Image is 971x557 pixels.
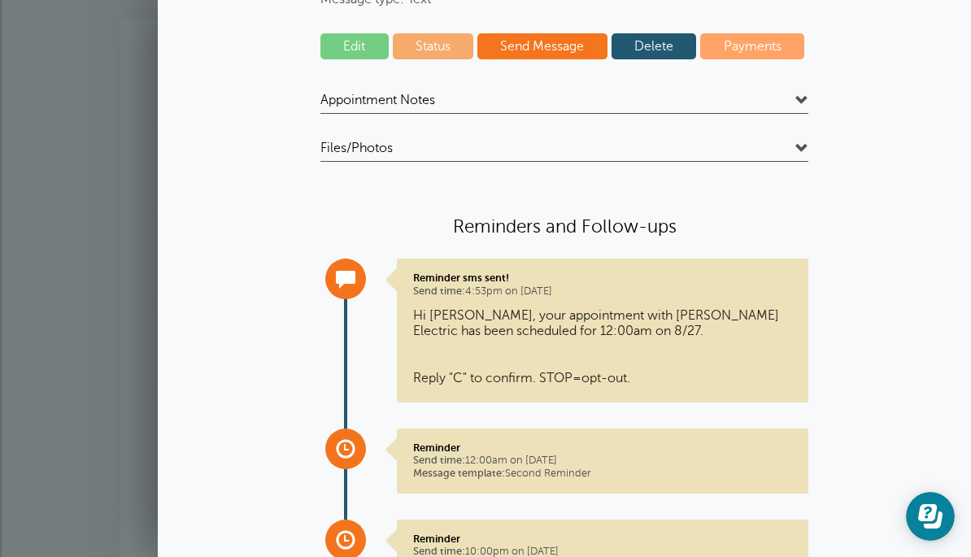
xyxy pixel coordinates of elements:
[413,455,465,466] span: Send time:
[413,442,460,454] strong: Reminder
[320,92,435,108] span: Appointment Notes
[120,19,224,35] span: Sun
[700,33,804,59] a: Payments
[413,468,505,479] span: Message template:
[320,215,808,238] h4: Reminders and Follow-ups
[413,272,792,298] p: 4:53pm on [DATE]
[413,285,465,297] span: Send time:
[393,33,474,59] a: Status
[612,33,697,59] a: Delete
[413,272,509,284] strong: Reminder sms sent!
[906,492,955,541] iframe: Resource center
[320,140,393,156] span: Files/Photos
[413,546,465,557] span: Send time:
[413,308,792,386] p: Hi [PERSON_NAME], your appointment with [PERSON_NAME] Electric has been scheduled for 12:00am on ...
[320,33,389,59] a: Edit
[477,33,607,59] a: Send Message
[413,442,792,480] p: 12:00am on [DATE] Second Reminder
[413,533,460,545] strong: Reminder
